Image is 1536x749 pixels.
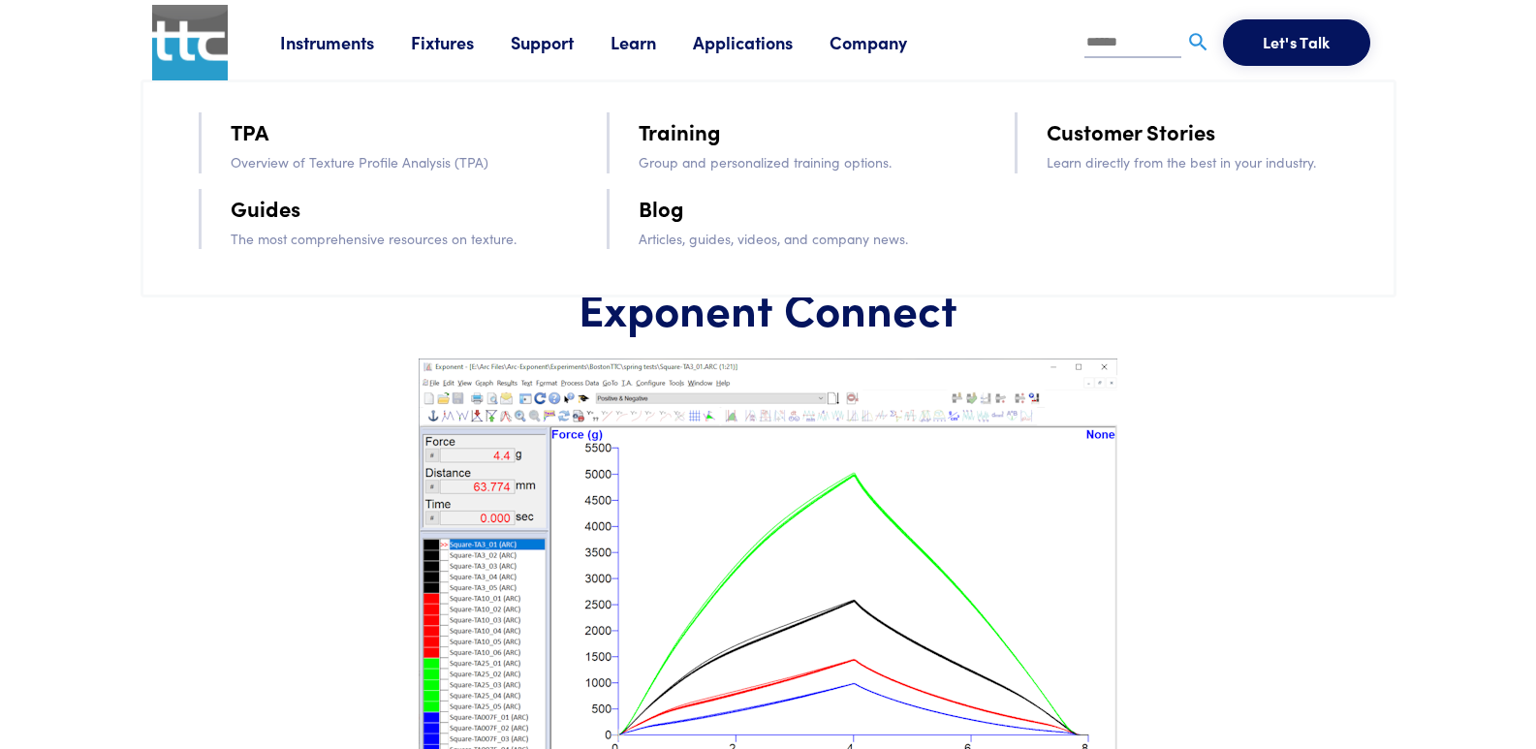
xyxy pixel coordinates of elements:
button: Let's Talk [1223,19,1370,66]
p: Group and personalized training options. [639,151,960,172]
a: Company [830,30,944,54]
h1: Exponent Connect [187,280,1350,336]
p: Overview of Texture Profile Analysis (TPA) [231,151,552,172]
a: Fixtures [411,30,511,54]
img: ttc_logo_1x1_v1.0.png [152,5,228,80]
a: TPA [231,114,268,148]
a: Guides [231,191,300,225]
a: Customer Stories [1047,114,1215,148]
a: Learn [611,30,693,54]
a: Instruments [280,30,411,54]
a: Support [511,30,611,54]
a: Applications [693,30,830,54]
p: Learn directly from the best in your industry. [1047,151,1368,172]
p: Articles, guides, videos, and company news. [639,228,960,249]
a: Blog [639,191,684,225]
a: Training [639,114,721,148]
p: The most comprehensive resources on texture. [231,228,552,249]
